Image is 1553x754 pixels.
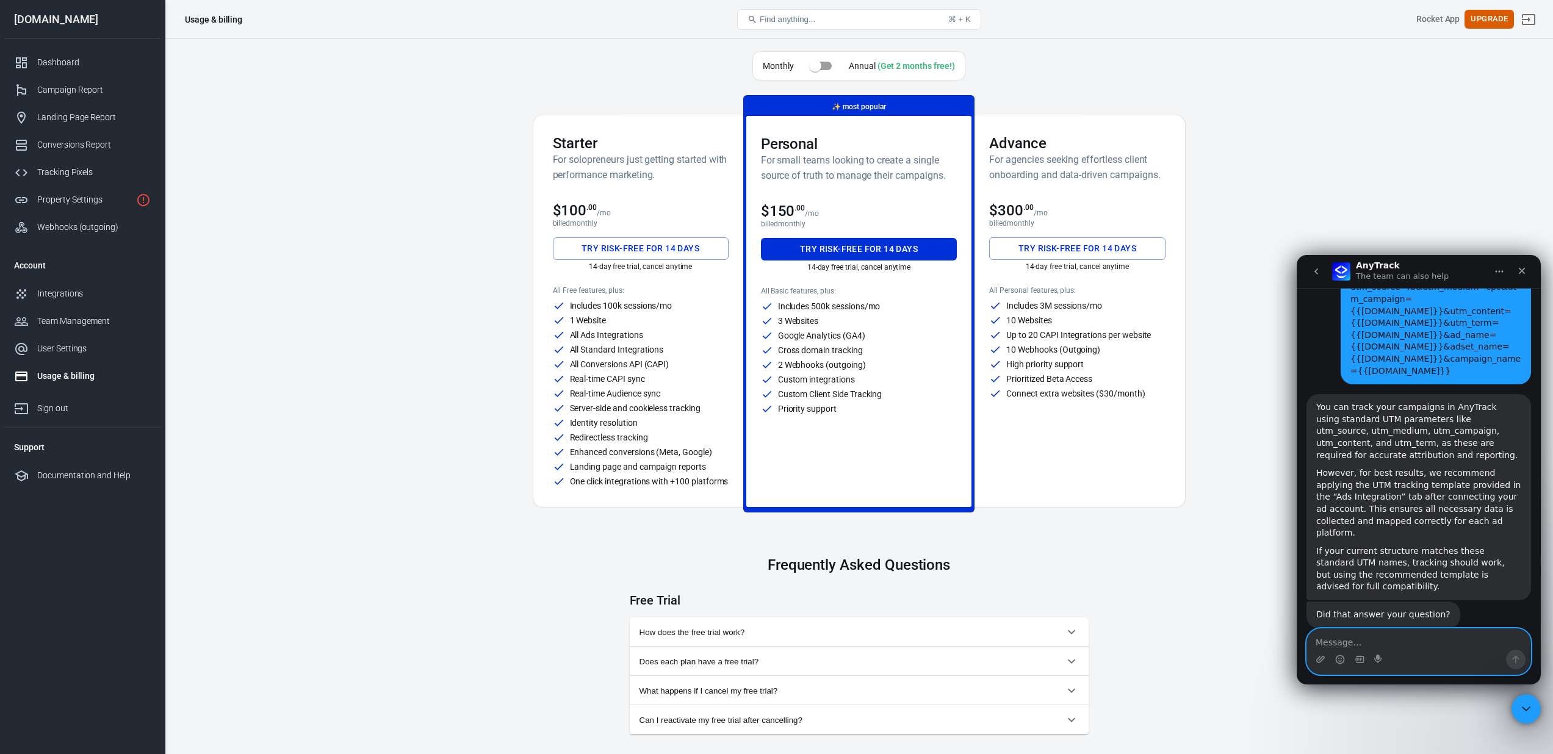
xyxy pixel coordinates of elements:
div: Dashboard [37,56,151,69]
p: Custom Client Side Tracking [778,390,882,398]
p: /mo [1034,209,1048,217]
p: 10 Websites [1006,316,1051,325]
p: billed monthly [553,219,729,228]
div: Annual [849,60,955,73]
div: Usage & billing [185,13,242,26]
p: Includes 500k sessions/mo [778,302,881,311]
button: Can I reactivate my free trial after cancelling? [630,705,1089,734]
p: Includes 3M sessions/mo [1006,301,1102,310]
div: Usage & billing [37,370,151,382]
p: All Free features, plus: [553,286,729,295]
span: $300 [989,202,1034,219]
h4: Free Trial [630,593,1089,608]
button: Gif picker [58,400,68,409]
svg: Property is not installed yet [136,193,151,207]
p: /mo [597,209,611,217]
div: AnyTrack says… [10,139,234,346]
p: Landing page and campaign reports [570,462,706,471]
p: 3 Websites [778,317,819,325]
div: User Settings [37,342,151,355]
p: Connect extra websites ($30/month) [1006,389,1145,398]
div: You can track your campaigns in AnyTrack using standard UTM parameters like utm_source, utm_mediu... [20,146,225,206]
button: Try risk-free for 14 days [989,237,1165,260]
div: Documentation and Help [37,469,151,482]
p: Enhanced conversions (Meta, Google) [570,448,712,456]
span: Can I reactivate my free trial after cancelling? [640,716,1064,725]
p: One click integrations with +100 platforms [570,477,729,486]
p: Includes 100k sessions/mo [570,301,672,310]
a: Landing Page Report [4,104,160,131]
p: Prioritized Beta Access [1006,375,1092,383]
button: Try risk-free for 14 days [553,237,729,260]
li: Account [4,251,160,280]
p: Cross domain tracking [778,346,863,354]
h6: For solopreneurs just getting started with performance marketing. [553,152,729,182]
h3: Starter [553,135,729,152]
p: Redirectless tracking [570,433,648,442]
div: Conversions Report [37,138,151,151]
div: ⌘ + K [948,15,971,24]
a: Usage & billing [4,362,160,390]
a: Tracking Pixels [4,159,160,186]
button: Upload attachment [19,400,29,409]
button: How does the free trial work? [630,617,1089,647]
a: Webhooks (outgoing) [4,214,160,241]
div: Campaign Report [37,84,151,96]
p: All Conversions API (CAPI) [570,360,669,368]
p: Server-side and cookieless tracking [570,404,701,412]
iframe: Intercom live chat [1297,255,1541,684]
button: Start recording [77,400,87,409]
span: Does each plan have a free trial? [640,657,1064,666]
a: Property Settings [4,186,160,214]
p: 10 Webhooks (Outgoing) [1006,345,1100,354]
span: Find anything... [760,15,815,24]
a: Sign out [1514,5,1543,34]
li: Support [4,433,160,462]
p: All Standard Integrations [570,345,664,354]
iframe: Intercom live chat [1512,694,1541,723]
p: Identity resolution [570,418,638,427]
p: 1 Website [570,316,607,325]
p: Real-time Audience sync [570,389,661,398]
textarea: Message… [10,374,234,395]
a: Integrations [4,280,160,307]
p: 14-day free trial, cancel anytime [989,262,1165,271]
div: You can track your campaigns in AnyTrack using standard UTM parameters like utm_source, utm_mediu... [10,139,234,345]
div: Property Settings [37,193,131,206]
div: AnyTrack says… [10,346,234,400]
div: Integrations [37,287,151,300]
div: Did that answer your question?AnyTrack • AI Agent• Just now [10,346,164,373]
h3: Advance [989,135,1165,152]
a: Team Management [4,307,160,335]
p: Monthly [763,60,794,73]
p: Custom integrations [778,375,855,384]
p: Google Analytics (GA4) [778,331,865,340]
div: If your current structure matches these standard UTM names, tracking should work, but using the r... [20,290,225,338]
p: billed monthly [761,220,957,228]
a: Campaign Report [4,76,160,104]
div: Landing Page Report [37,111,151,124]
div: (Get 2 months free!) [877,61,955,71]
p: Priority support [778,404,837,413]
div: Team Management [37,315,151,328]
p: 14-day free trial, cancel anytime [761,263,957,271]
h3: Frequently Asked Questions [630,556,1089,573]
div: Account id: MwzIIWBD [1416,13,1460,26]
a: Conversions Report [4,131,160,159]
p: 2 Webhooks (outgoing) [778,361,866,369]
button: Send a message… [209,395,229,414]
p: Up to 20 CAPI Integrations per website [1006,331,1151,339]
p: High priority support [1006,360,1084,368]
span: $100 [553,202,597,219]
a: Dashboard [4,49,160,76]
span: What happens if I cancel my free trial? [640,686,1064,695]
span: $150 [761,203,805,220]
h6: For small teams looking to create a single source of truth to manage their campaigns. [761,153,957,183]
button: Emoji picker [38,400,48,409]
h3: Personal [761,135,957,153]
